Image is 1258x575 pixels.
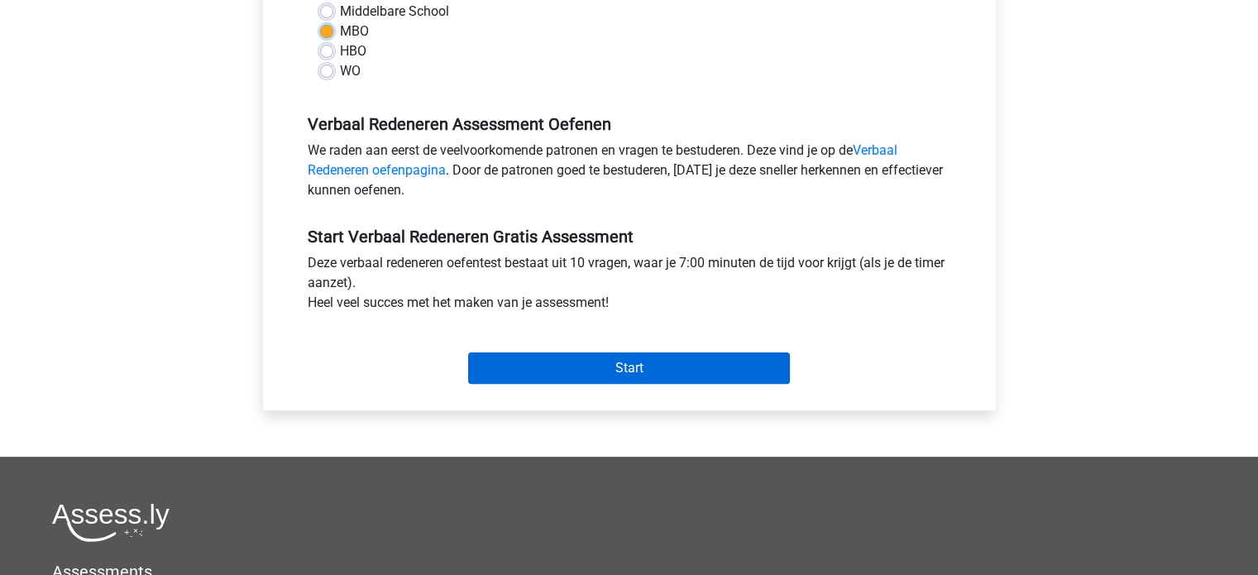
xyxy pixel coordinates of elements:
label: Middelbare School [340,2,449,22]
label: MBO [340,22,369,41]
div: We raden aan eerst de veelvoorkomende patronen en vragen te bestuderen. Deze vind je op de . Door... [295,141,964,207]
input: Start [468,352,790,384]
img: Assessly logo [52,503,170,542]
label: WO [340,61,361,81]
h5: Start Verbaal Redeneren Gratis Assessment [308,227,951,247]
label: HBO [340,41,366,61]
h5: Verbaal Redeneren Assessment Oefenen [308,114,951,134]
div: Deze verbaal redeneren oefentest bestaat uit 10 vragen, waar je 7:00 minuten de tijd voor krijgt ... [295,253,964,319]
